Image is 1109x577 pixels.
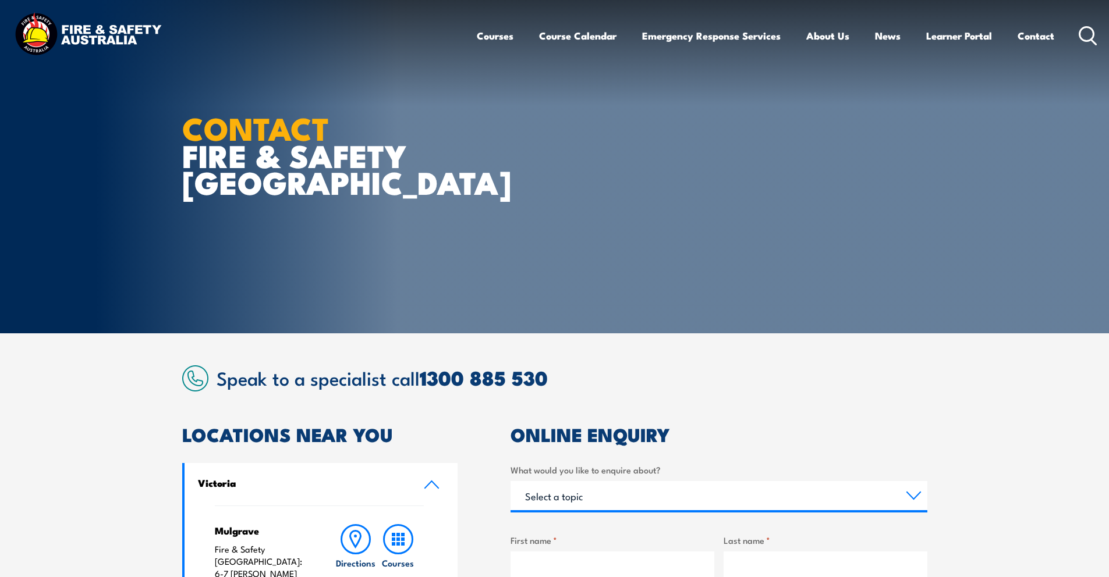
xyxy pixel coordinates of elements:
[875,20,901,51] a: News
[182,114,470,195] h1: FIRE & SAFETY [GEOGRAPHIC_DATA]
[217,367,927,388] h2: Speak to a specialist call
[511,426,927,442] h2: ONLINE ENQUIRY
[926,20,992,51] a: Learner Portal
[511,533,714,547] label: First name
[511,463,927,476] label: What would you like to enquire about?
[806,20,849,51] a: About Us
[198,476,406,489] h4: Victoria
[539,20,616,51] a: Course Calendar
[724,533,927,547] label: Last name
[642,20,781,51] a: Emergency Response Services
[182,426,458,442] h2: LOCATIONS NEAR YOU
[182,103,329,151] strong: CONTACT
[185,463,458,505] a: Victoria
[477,20,513,51] a: Courses
[215,524,312,537] h4: Mulgrave
[420,362,548,393] a: 1300 885 530
[382,557,414,569] h6: Courses
[336,557,375,569] h6: Directions
[1018,20,1054,51] a: Contact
